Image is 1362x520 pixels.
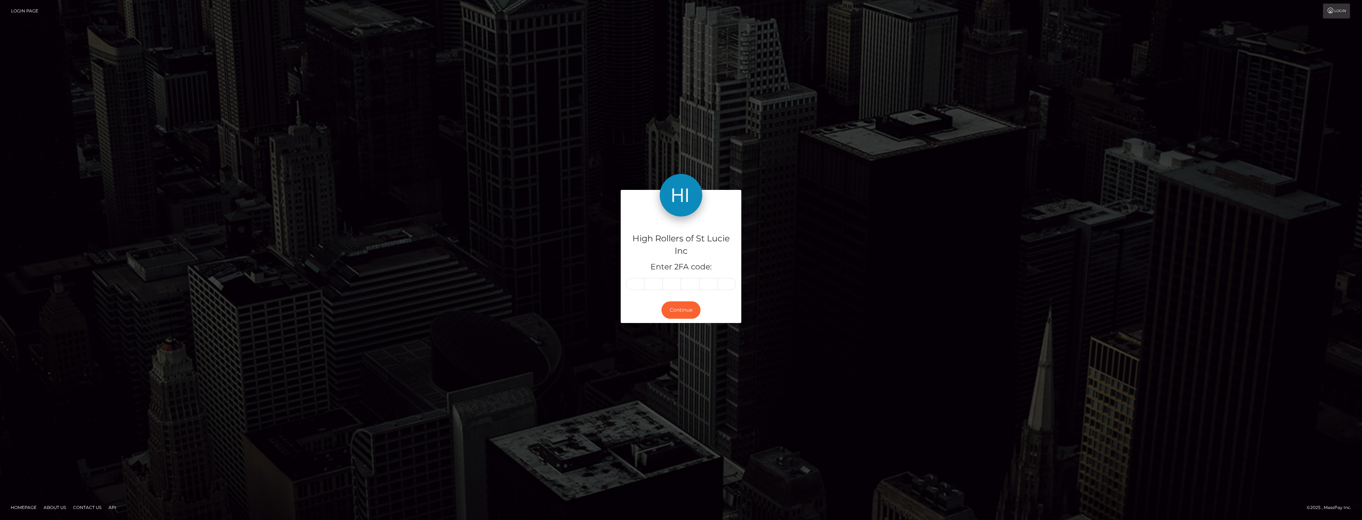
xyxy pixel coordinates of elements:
a: Homepage [8,502,39,513]
h4: High Rollers of St Lucie Inc [626,232,736,257]
a: Contact Us [70,502,104,513]
h5: Enter 2FA code: [626,262,736,273]
div: © 2025 , MassPay Inc. [1307,504,1357,511]
a: About Us [41,502,69,513]
img: High Rollers of St Lucie Inc [660,174,702,217]
button: Continue [661,301,701,319]
a: Login Page [11,4,38,18]
a: API [106,502,119,513]
a: Login [1323,4,1350,18]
